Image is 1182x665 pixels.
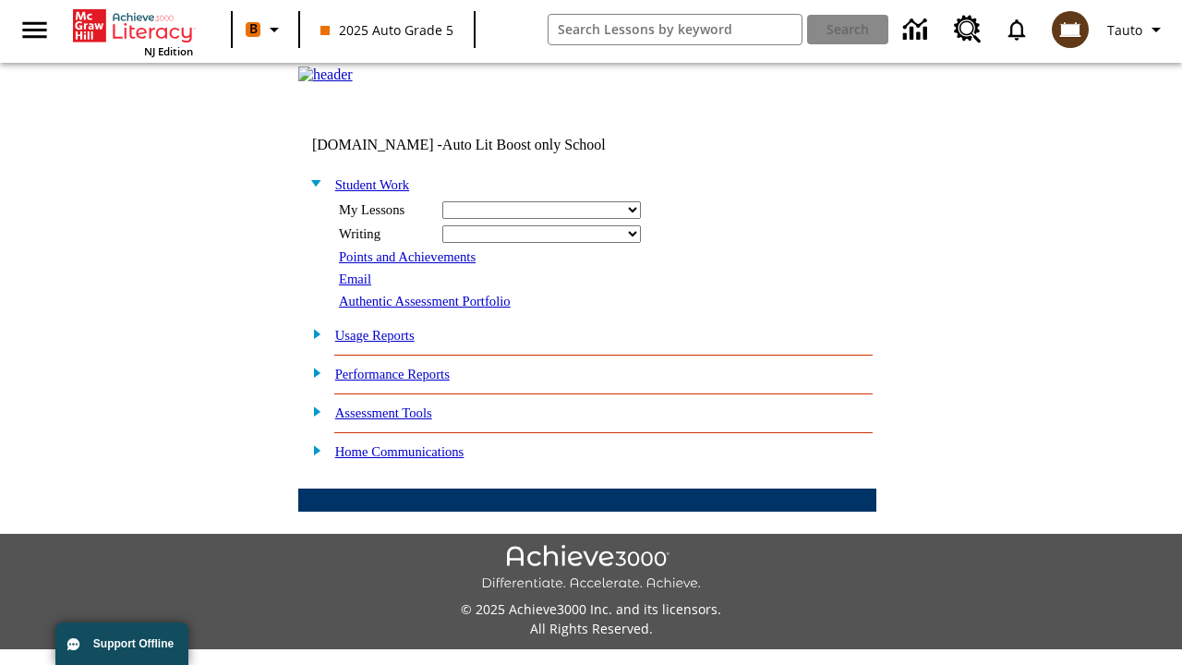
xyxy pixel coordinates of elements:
[335,444,464,459] a: Home Communications
[339,202,431,218] div: My Lessons
[144,44,193,58] span: NJ Edition
[303,441,322,458] img: plus.gif
[442,137,606,152] nobr: Auto Lit Boost only School
[993,6,1041,54] a: Notifications
[7,3,62,57] button: Open side menu
[335,177,409,192] a: Student Work
[339,226,431,242] div: Writing
[339,272,371,286] a: Email
[339,294,511,308] a: Authentic Assessment Portfolio
[312,137,652,153] td: [DOMAIN_NAME] -
[55,623,188,665] button: Support Offline
[335,328,415,343] a: Usage Reports
[303,325,322,342] img: plus.gif
[339,249,476,264] a: Points and Achievements
[303,175,322,191] img: minus.gif
[298,66,353,83] img: header
[320,20,453,40] span: 2025 Auto Grade 5
[1052,11,1089,48] img: avatar image
[481,545,701,592] img: Achieve3000 Differentiate Accelerate Achieve
[549,15,802,44] input: search field
[93,637,174,650] span: Support Offline
[303,364,322,381] img: plus.gif
[1100,13,1175,46] button: Profile/Settings
[892,5,943,55] a: Data Center
[303,403,322,419] img: plus.gif
[1041,6,1100,54] button: Select a new avatar
[73,6,193,58] div: Home
[335,367,450,381] a: Performance Reports
[238,13,293,46] button: Boost Class color is orange. Change class color
[249,18,258,41] span: B
[943,5,993,54] a: Resource Center, Will open in new tab
[1107,20,1142,40] span: Tauto
[335,405,432,420] a: Assessment Tools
